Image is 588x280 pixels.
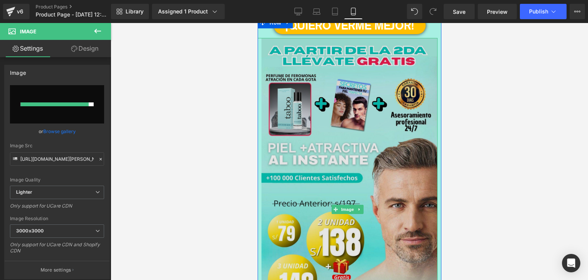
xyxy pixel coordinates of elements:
a: Expand / Collapse [98,182,106,191]
a: Laptop [307,4,326,19]
p: More settings [41,267,71,273]
b: 3000x3000 [16,228,44,234]
div: or [10,127,104,135]
div: Image [10,65,26,76]
span: Product Page - [DATE] 12:00:56 [36,12,109,18]
div: Only support for UCare CDN [10,203,104,214]
span: Save [453,8,465,16]
span: Publish [529,8,548,15]
a: Design [57,40,113,57]
span: Image [20,28,36,35]
a: Product Pages [36,4,124,10]
div: Image Src [10,143,104,148]
input: Link [10,152,104,166]
div: v6 [15,7,25,16]
div: Assigned 1 Product [158,8,219,15]
b: Lighter [16,189,32,195]
a: Tablet [326,4,344,19]
button: More settings [5,261,109,279]
span: Library [126,8,144,15]
button: Publish [520,4,567,19]
span: Image [82,182,98,191]
a: Preview [478,4,517,19]
button: Redo [425,4,441,19]
button: More [570,4,585,19]
a: Browse gallery [43,125,76,138]
button: Undo [407,4,422,19]
div: Only support for UCare CDN and Shopify CDN [10,242,104,259]
span: Preview [487,8,508,16]
a: v6 [3,4,29,19]
a: Desktop [289,4,307,19]
div: Image Quality [10,177,104,183]
div: Open Intercom Messenger [562,254,580,272]
a: New Library [111,4,149,19]
div: Image Resolution [10,216,104,221]
a: Mobile [344,4,363,19]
